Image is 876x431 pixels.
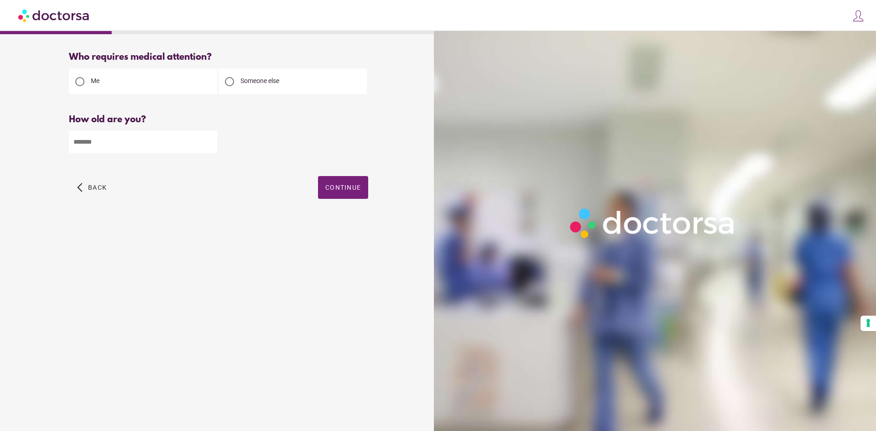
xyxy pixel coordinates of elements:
button: arrow_back_ios Back [73,176,110,199]
div: Who requires medical attention? [69,52,368,62]
span: Me [91,77,99,84]
div: How old are you? [69,114,368,125]
button: Your consent preferences for tracking technologies [860,316,876,331]
img: icons8-customer-100.png [852,10,865,22]
img: Doctorsa.com [18,5,90,26]
span: Back [88,184,107,191]
button: Continue [318,176,368,199]
span: Continue [325,184,361,191]
span: Someone else [240,77,279,84]
img: Logo-Doctorsa-trans-White-partial-flat.png [565,203,740,243]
